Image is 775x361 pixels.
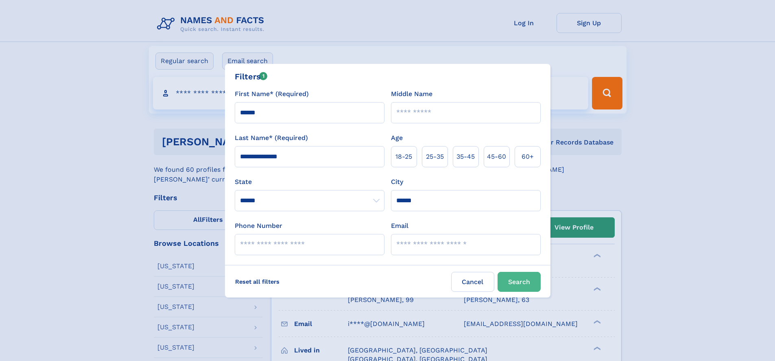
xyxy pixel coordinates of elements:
label: Phone Number [235,221,282,231]
label: Last Name* (Required) [235,133,308,143]
label: Reset all filters [230,272,285,291]
label: Cancel [451,272,494,292]
label: Middle Name [391,89,432,99]
span: 45‑60 [487,152,506,162]
label: Age [391,133,403,143]
div: Filters [235,70,268,83]
label: City [391,177,403,187]
label: State [235,177,384,187]
span: 60+ [522,152,534,162]
label: Email [391,221,408,231]
span: 25‑35 [426,152,444,162]
span: 18‑25 [395,152,412,162]
button: Search [498,272,541,292]
span: 35‑45 [456,152,475,162]
label: First Name* (Required) [235,89,309,99]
